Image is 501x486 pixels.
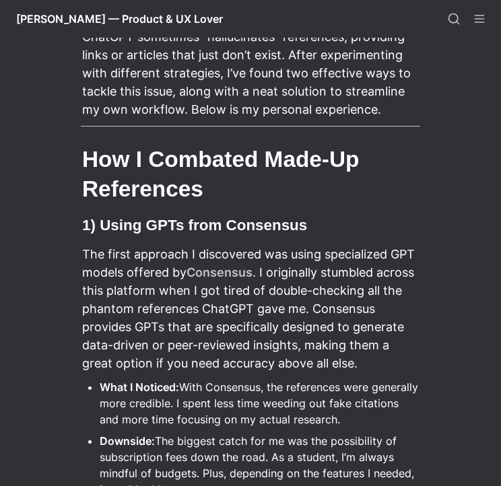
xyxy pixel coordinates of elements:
span: [PERSON_NAME] — Product & UX Lover [16,12,223,26]
p: The first approach I discovered was using specialized GPT models offered by . I originally stumbl... [81,243,420,374]
strong: Downside: [100,434,155,448]
li: With Consensus, the references were generally more credible. I spent less time weeding out fake c... [100,377,420,429]
a: Consensus [187,265,253,279]
h2: How I Combated Made-Up References [81,143,420,205]
h3: 1) Using GPTs from Consensus [81,213,420,237]
strong: What I Noticed: [100,380,179,394]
